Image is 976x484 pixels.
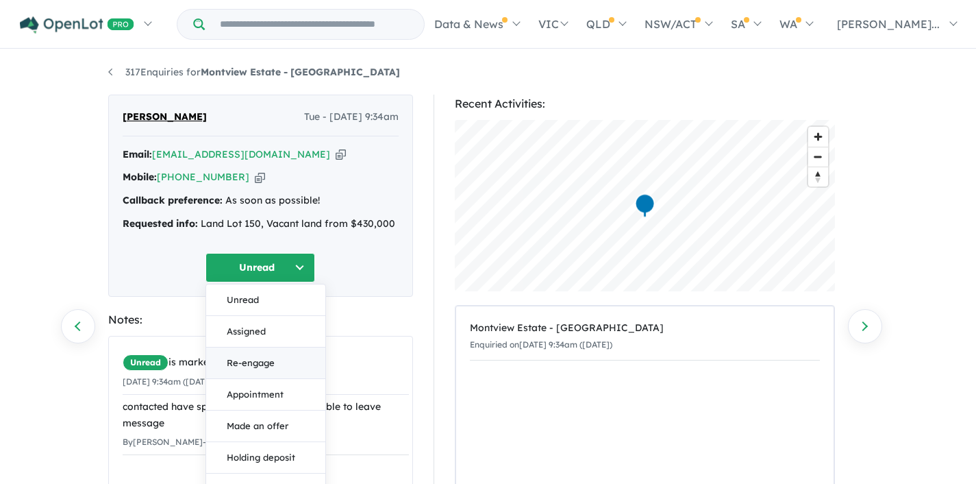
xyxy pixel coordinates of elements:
[123,109,207,125] span: [PERSON_NAME]
[123,437,303,447] small: By [PERSON_NAME] - [DATE] 11:37am ([DATE])
[123,399,409,432] div: contacted have spoken with him before unable to leave message
[208,10,421,39] input: Try estate name, suburb, builder or developer
[157,171,249,183] a: [PHONE_NUMBER]
[470,313,820,361] a: Montview Estate - [GEOGRAPHIC_DATA]Enquiried on[DATE] 9:34am ([DATE])
[205,253,315,282] button: Unread
[808,127,828,147] button: Zoom in
[206,348,325,379] button: Re-engage
[470,339,612,350] small: Enquiried on [DATE] 9:34am ([DATE])
[123,354,409,371] div: is marked.
[123,216,399,232] div: Land Lot 150, Vacant land from $430,000
[152,148,330,160] a: [EMAIL_ADDRESS][DOMAIN_NAME]
[206,316,325,348] button: Assigned
[808,167,828,186] button: Reset bearing to north
[634,193,655,219] div: Map marker
[206,285,325,316] button: Unread
[470,320,820,337] div: Montview Estate - [GEOGRAPHIC_DATA]
[455,120,835,291] canvas: Map
[108,66,400,78] a: 317Enquiries forMontview Estate - [GEOGRAPHIC_DATA]
[123,354,168,371] span: Unread
[336,147,346,162] button: Copy
[123,194,223,206] strong: Callback preference:
[201,66,400,78] strong: Montview Estate - [GEOGRAPHIC_DATA]
[123,376,216,387] small: [DATE] 9:34am ([DATE])
[255,170,265,184] button: Copy
[108,311,413,329] div: Notes:
[123,193,399,209] div: As soon as possible!
[123,148,152,160] strong: Email:
[455,95,835,113] div: Recent Activities:
[808,147,828,167] button: Zoom out
[206,379,325,411] button: Appointment
[837,17,940,31] span: [PERSON_NAME]...
[123,217,198,230] strong: Requested info:
[808,167,828,186] span: Reset bearing to north
[304,109,399,125] span: Tue - [DATE] 9:34am
[108,64,868,81] nav: breadcrumb
[206,411,325,442] button: Made an offer
[206,442,325,474] button: Holding deposit
[123,171,157,183] strong: Mobile:
[20,16,134,34] img: Openlot PRO Logo White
